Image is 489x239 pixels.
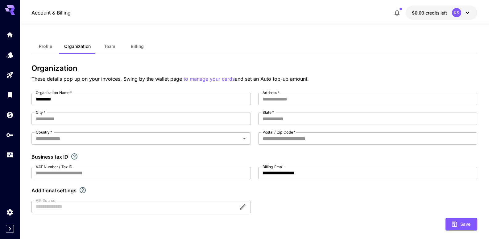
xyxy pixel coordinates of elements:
[31,187,77,194] p: Additional settings
[71,153,78,160] svg: If you are a business tax registrant, please enter your business tax ID here.
[39,44,52,49] span: Profile
[6,29,14,37] div: Home
[235,76,309,82] span: and set an Auto top-up amount.
[31,64,477,73] h3: Organization
[36,90,72,95] label: Organization Name
[31,76,184,82] span: These details pop up on your invoices. Swing by the wallet page
[425,10,447,15] span: credits left
[452,8,461,17] div: KS
[31,153,68,160] p: Business tax ID
[6,49,14,57] div: Models
[240,134,249,143] button: Open
[6,208,14,216] div: Settings
[263,164,284,169] label: Billing Email
[263,110,274,115] label: State
[36,198,55,203] label: AIR Source
[263,90,280,95] label: Address
[79,186,86,194] svg: Explore additional customization settings
[36,130,52,135] label: Country
[184,75,235,83] button: to manage your cards
[36,164,73,169] label: VAT Number / Tax ID
[412,10,425,15] span: $0.00
[263,130,296,135] label: Postal / Zip Code
[6,89,14,97] div: Library
[64,44,91,49] span: Organization
[412,10,447,16] div: $0.00
[131,44,144,49] span: Billing
[445,218,477,231] button: Save
[104,44,115,49] span: Team
[6,149,14,157] div: Usage
[31,9,71,16] a: Account & Billing
[6,109,14,117] div: Wallet
[6,69,14,77] div: Playground
[406,6,477,20] button: $0.00KS
[36,110,45,115] label: City
[6,130,14,137] div: API Keys
[31,9,71,16] nav: breadcrumb
[6,225,14,233] button: Expand sidebar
